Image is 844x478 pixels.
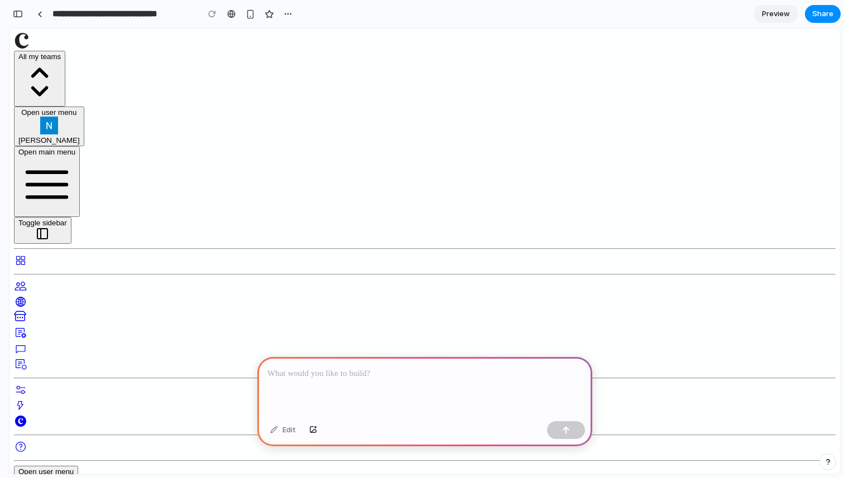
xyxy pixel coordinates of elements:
span: All my teams [9,24,51,32]
button: Share [805,5,841,23]
span: Open main menu [9,119,66,128]
span: Open user menu [9,439,64,447]
button: Open user menuProfile picture of Nelson Arnous [4,437,69,469]
button: Open user menuProfile picture of Nelson Arnous[PERSON_NAME] [4,78,75,118]
div: [PERSON_NAME] [9,108,70,116]
span: Preview [762,8,790,20]
nav: Sidebar [4,220,826,433]
img: Compound Planning logo [4,4,20,20]
img: Profile picture of Nelson Arnous [31,88,49,106]
button: Open main menu [4,118,70,188]
span: Share [812,8,833,20]
span: Open user menu [12,80,67,88]
a: Preview [754,5,798,23]
button: Toggle sidebar [4,189,62,215]
button: All my teams [4,22,56,78]
span: Toggle sidebar [9,190,57,199]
